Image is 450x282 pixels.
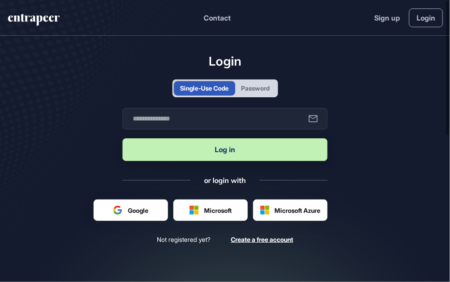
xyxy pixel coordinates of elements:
button: Log in [123,138,327,161]
div: Single-Use Code [180,83,229,93]
a: entrapeer-logo [7,14,61,29]
div: Password [241,83,270,93]
button: Contact [204,12,231,24]
div: or login with [204,175,246,185]
span: Not registered yet? [157,235,210,244]
h1: Login [123,54,327,69]
a: Sign up [374,12,400,23]
a: Login [409,8,443,27]
a: Create a free account [231,235,293,244]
